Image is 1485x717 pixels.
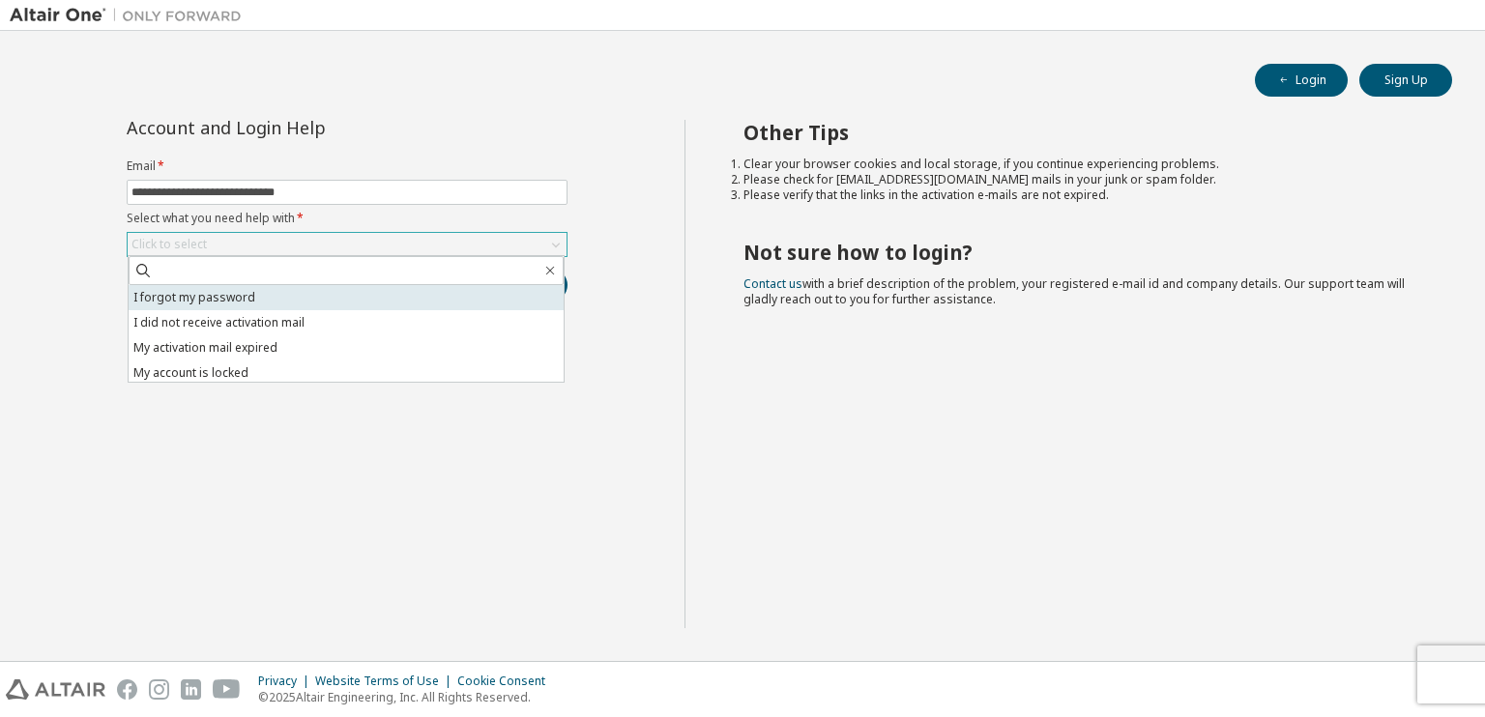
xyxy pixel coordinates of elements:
[127,120,480,135] div: Account and Login Help
[131,237,207,252] div: Click to select
[10,6,251,25] img: Altair One
[129,285,564,310] li: I forgot my password
[743,240,1418,265] h2: Not sure how to login?
[149,679,169,700] img: instagram.svg
[258,674,315,689] div: Privacy
[743,187,1418,203] li: Please verify that the links in the activation e-mails are not expired.
[128,233,567,256] div: Click to select
[117,679,137,700] img: facebook.svg
[743,120,1418,145] h2: Other Tips
[743,172,1418,187] li: Please check for [EMAIL_ADDRESS][DOMAIN_NAME] mails in your junk or spam folder.
[1255,64,1348,97] button: Login
[213,679,241,700] img: youtube.svg
[315,674,457,689] div: Website Terms of Use
[6,679,105,700] img: altair_logo.svg
[127,211,568,226] label: Select what you need help with
[181,679,201,700] img: linkedin.svg
[743,157,1418,172] li: Clear your browser cookies and local storage, if you continue experiencing problems.
[743,275,802,292] a: Contact us
[743,275,1405,307] span: with a brief description of the problem, your registered e-mail id and company details. Our suppo...
[258,689,557,705] p: © 2025 Altair Engineering, Inc. All Rights Reserved.
[457,674,557,689] div: Cookie Consent
[1359,64,1452,97] button: Sign Up
[127,158,568,174] label: Email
